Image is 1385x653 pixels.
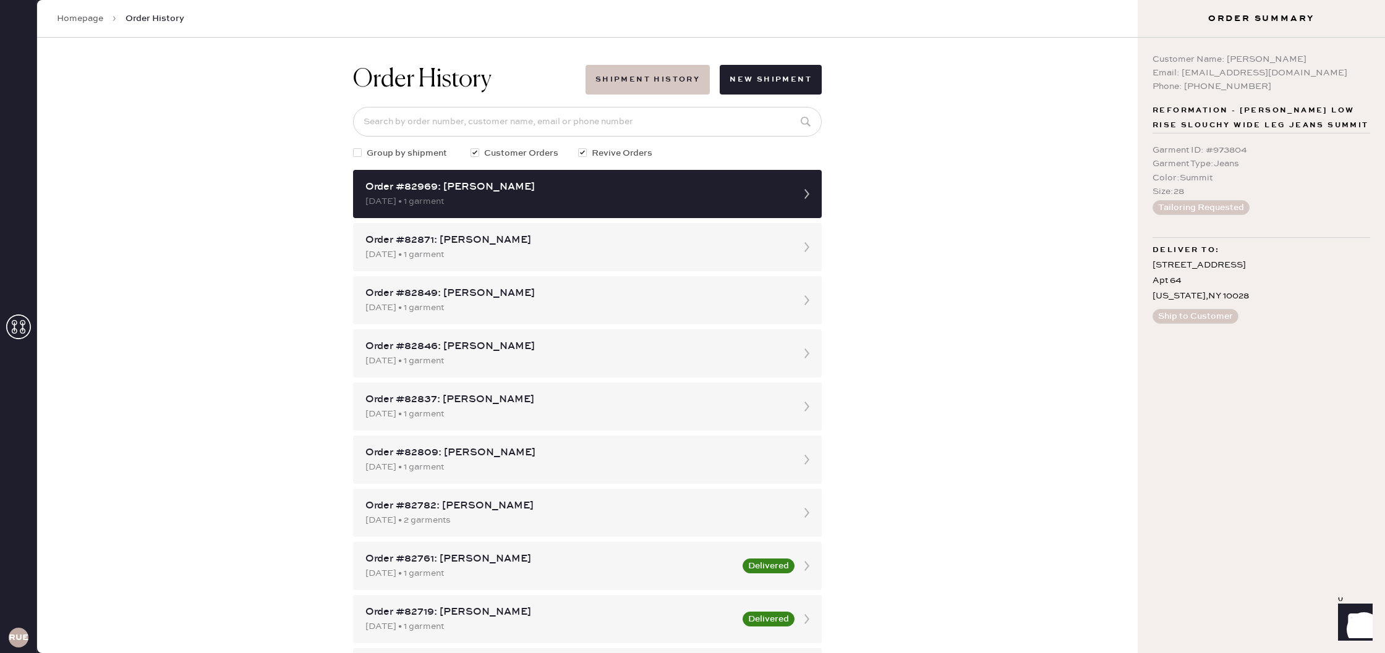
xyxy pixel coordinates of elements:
span: Customer Orders [484,146,558,160]
td: Jeans - Reformation - [PERSON_NAME] Low Rise Slouchy Wide Leg Jeans Ondine - Size: 24 [135,495,1283,512]
div: Order # 82969 [40,98,1343,112]
span: Revive Orders [592,146,652,160]
button: New Shipment [720,65,822,95]
div: Packing slip [40,83,1343,98]
div: Customer information [40,402,1343,416]
div: [DATE] • 1 garment [365,301,787,314]
h3: RUESA [9,633,28,642]
th: ID [40,209,135,225]
div: Order # 82871 [40,368,1343,383]
div: [DATE] • 1 garment [365,460,787,474]
span: Deliver to: [1153,243,1219,258]
button: Ship to Customer [1153,309,1238,324]
td: 961247 [40,495,135,512]
th: ID [40,479,135,495]
th: QTY [1283,209,1343,225]
th: Description [135,209,1283,225]
div: [DATE] • 1 garment [365,354,787,368]
button: Delivered [743,612,795,626]
div: Garment ID : # 973804 [1153,143,1370,157]
div: [DATE] • 1 garment [365,195,787,208]
td: Jeans - Reformation - [PERSON_NAME] Low Rise Slouchy Wide Leg Jeans Summit - Size: 28 [135,225,1283,241]
div: Packing slip [40,353,1343,368]
div: Size : 28 [1153,185,1370,198]
div: Email: [EMAIL_ADDRESS][DOMAIN_NAME] [1153,66,1370,80]
div: # 84381 Candida [PERSON_NAME] [EMAIL_ADDRESS][DOMAIN_NAME] [40,416,1343,461]
div: Customer information [40,131,1343,146]
span: Reformation - [PERSON_NAME] Low Rise Slouchy Wide Leg Jeans Summit [1153,103,1370,133]
div: Order #82719: [PERSON_NAME] [365,605,735,620]
th: Description [135,479,1283,495]
div: Color : Summit [1153,171,1370,185]
div: [DATE] • 1 garment [365,620,735,633]
div: Order #82809: [PERSON_NAME] [365,445,787,460]
button: Shipment History [586,65,710,95]
div: Order #82849: [PERSON_NAME] [365,286,787,301]
input: Search by order number, customer name, email or phone number [353,107,822,137]
iframe: Front Chat [1326,597,1379,651]
div: Order #82837: [PERSON_NAME] [365,392,787,407]
h3: Order Summary [1138,12,1385,25]
td: 1 [1283,225,1343,241]
div: Order #82846: [PERSON_NAME] [365,339,787,354]
div: Customer Name: [PERSON_NAME] [1153,53,1370,66]
td: 973804 [40,225,135,241]
div: Packing slip [40,624,1343,639]
span: Group by shipment [367,146,447,160]
div: Order #82761: [PERSON_NAME] [365,552,735,567]
img: logo [673,556,710,593]
a: Homepage [57,12,103,25]
div: [DATE] • 1 garment [365,248,787,261]
td: 1 [1283,495,1343,512]
div: Phone: [PHONE_NUMBER] [1153,80,1370,93]
div: Order #82871: [PERSON_NAME] [365,233,787,248]
img: Logo [646,515,737,525]
img: logo [673,285,710,322]
div: [DATE] • 1 garment [365,407,787,421]
th: QTY [1283,479,1343,495]
button: Delivered [743,558,795,573]
div: [DATE] • 1 garment [365,567,735,580]
span: Order History [126,12,184,25]
h1: Order History [353,65,492,95]
div: Garment Type : Jeans [1153,157,1370,171]
div: [DATE] • 2 garments [365,513,787,527]
img: logo [673,15,710,52]
div: # 89215 [PERSON_NAME] Hacker [EMAIL_ADDRESS][DOMAIN_NAME] [40,146,1343,190]
button: Tailoring Requested [1153,200,1250,215]
div: [STREET_ADDRESS] Apt 64 [US_STATE] , NY 10028 [1153,258,1370,305]
div: Order #82782: [PERSON_NAME] [365,499,787,513]
img: Logo [646,244,737,254]
div: Order #82969: [PERSON_NAME] [365,180,787,195]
